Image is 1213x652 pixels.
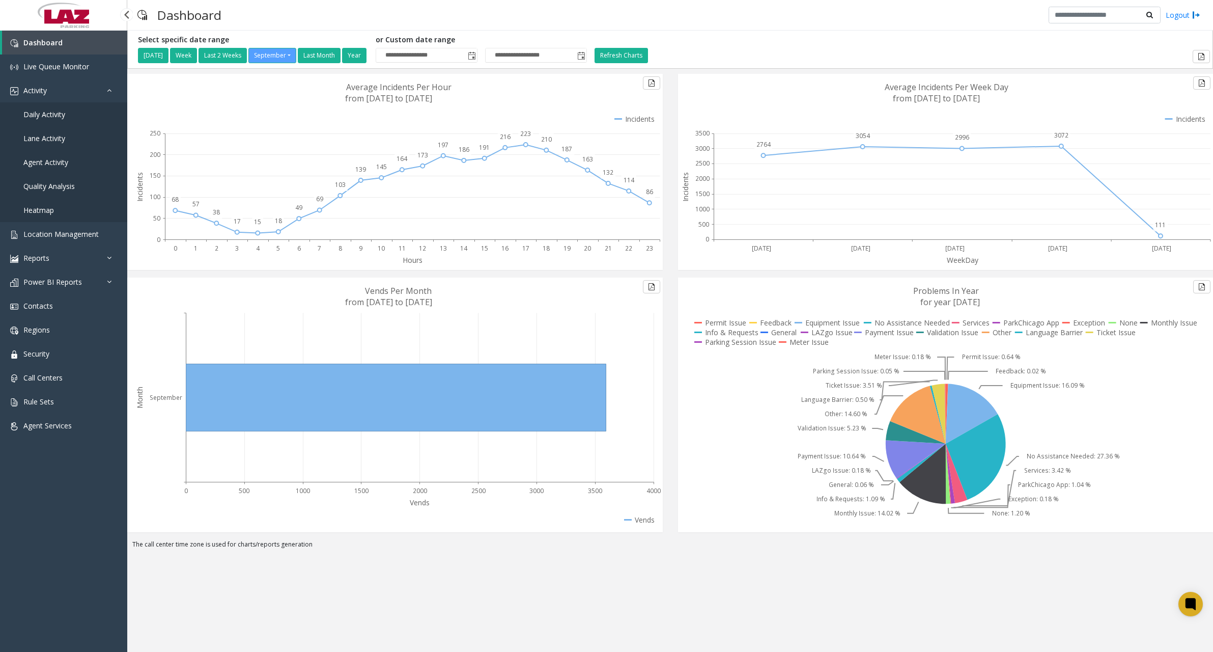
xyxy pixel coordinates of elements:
text: 150 [150,171,160,180]
span: Location Management [23,229,99,239]
text: 21 [605,244,612,253]
text: Exception: 0.18 % [1008,495,1059,504]
text: 68 [172,195,179,204]
h5: Select specific date range [138,36,368,44]
text: 6 [297,244,301,253]
text: from [DATE] to [DATE] [893,93,980,104]
span: Rule Sets [23,397,54,406]
text: 8 [338,244,342,253]
text: for year [DATE] [920,296,980,308]
text: 22 [625,244,632,253]
text: 15 [481,244,488,253]
span: Lane Activity [23,133,65,143]
button: Export to pdf [1193,50,1210,63]
text: 100 [150,193,160,201]
span: Toggle popup [575,48,586,63]
text: 250 [150,129,160,138]
text: 191 [479,143,490,152]
text: 197 [438,141,448,149]
img: 'icon' [10,303,18,311]
span: Dashboard [23,38,63,47]
text: No Assistance Needed: 27.36 % [1027,452,1120,461]
img: 'icon' [10,398,18,406]
text: 3000 [529,486,544,495]
text: 186 [459,145,469,154]
text: 3054 [856,131,870,140]
text: 0 [174,244,177,253]
span: Power BI Reports [23,277,82,287]
img: 'icon' [10,39,18,47]
text: 173 [417,151,428,159]
button: Week [170,48,197,63]
text: 12 [419,244,426,253]
button: Last Month [298,48,341,63]
img: 'icon' [10,63,18,71]
text: 114 [624,176,635,184]
text: 57 [192,200,200,208]
text: 1000 [296,486,310,495]
text: 86 [646,187,653,196]
img: 'icon' [10,255,18,263]
img: 'icon' [10,231,18,239]
img: 'icon' [10,279,18,287]
text: 132 [603,168,613,177]
text: 23 [646,244,653,253]
button: September [248,48,296,63]
text: 1000 [695,205,710,213]
img: logout [1192,10,1200,20]
text: 0 [157,235,160,244]
span: Call Centers [23,373,63,383]
text: 2000 [695,174,710,183]
text: 3000 [695,144,710,153]
button: Export to pdf [1193,76,1210,90]
text: 10 [378,244,385,253]
text: 4000 [646,486,661,495]
button: Export to pdf [643,280,660,293]
text: 17 [234,217,241,226]
text: Vends [410,498,430,507]
text: Services: 3.42 % [1024,467,1070,475]
text: [DATE] [851,244,870,253]
span: Quality Analysis [23,181,75,191]
text: Payment Issue: 10.64 % [798,452,866,461]
text: Incidents [135,172,145,202]
text: 0 [706,235,709,244]
text: 11 [399,244,406,253]
text: 38 [213,208,220,216]
text: 216 [500,132,511,141]
text: Ticket Issue: 3.51 % [826,382,882,390]
span: Agent Activity [23,157,68,167]
text: September [150,393,182,402]
span: Daily Activity [23,110,65,119]
text: 19 [563,244,571,253]
button: Last 2 Weeks [199,48,247,63]
text: 3 [235,244,239,253]
text: 69 [316,195,323,203]
text: 15 [254,218,261,226]
text: from [DATE] to [DATE] [345,296,432,308]
text: Permit Issue: 0.64 % [962,353,1021,362]
text: [DATE] [945,244,965,253]
span: Reports [23,253,49,263]
text: Average Incidents Per Week Day [885,81,1008,93]
button: Year [342,48,366,63]
text: Hours [403,255,422,265]
text: Problems In Year [913,285,979,296]
text: 164 [397,154,408,163]
text: 200 [150,150,160,159]
text: 20 [584,244,591,253]
span: Heatmap [23,205,54,215]
button: Refresh Charts [595,48,648,63]
text: Average Incidents Per Hour [346,81,452,93]
img: 'icon' [10,87,18,95]
text: 18 [543,244,550,253]
h5: or Custom date range [376,36,587,44]
button: Export to pdf [643,76,660,90]
button: [DATE] [138,48,168,63]
text: 1500 [354,486,369,495]
span: Security [23,349,49,359]
h3: Dashboard [152,3,227,28]
text: Language Barrier: 0.50 % [801,396,874,404]
div: The call center time zone is used for charts/reports generation [127,540,1213,554]
text: 2996 [955,133,969,142]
